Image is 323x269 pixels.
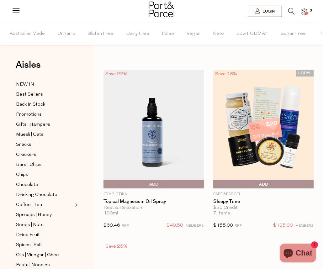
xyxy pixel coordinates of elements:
span: Back In Stock [16,101,45,108]
a: Coffee | Tea [16,201,73,209]
span: Chips [16,171,28,179]
span: Organic [57,23,75,45]
span: Gifts | Hampers [16,121,50,129]
img: Part&Parcel [149,2,174,17]
small: MEMBERS [295,224,314,228]
small: RRP [122,224,129,228]
span: Vegan [187,23,200,45]
a: Best Sellers [16,91,73,98]
span: Gluten Free [87,23,114,45]
span: Dried Fruit [16,231,40,239]
span: Australian Made [10,23,45,45]
span: Keto [213,23,224,45]
a: Chocolate [16,181,73,189]
a: Muesli | Oats [16,131,73,139]
a: Oils | Vinegar | Ghee [16,251,73,259]
span: Crackers [16,151,36,159]
a: Gifts | Hampers [16,121,73,129]
span: 7 Items [213,211,230,216]
span: Promotions [16,111,42,119]
span: Dairy Free [126,23,149,45]
a: Topical Magnesium Oil Spray [103,199,204,204]
img: Topical Magnesium Oil Spray [103,70,204,188]
span: 100ml [103,211,118,216]
p: Cymbiotika [103,192,204,197]
a: Drinking Chocolate [16,191,73,199]
div: $20 Credit [213,205,314,211]
div: Save 25% [103,242,129,251]
small: RRP [235,224,242,228]
span: Snacks [16,141,31,149]
span: Drinking Chocolate [16,191,57,199]
span: Bars | Chips [16,161,42,169]
span: Oils | Vinegar | Ghee [16,251,59,259]
a: Seeds | Nuts [16,221,73,229]
span: Muesli | Oats [16,131,44,139]
a: Bars | Chips [16,161,73,169]
a: Promotions [16,111,73,119]
a: Sleepy Time [213,199,314,204]
a: Login [248,6,282,17]
button: Expand/Collapse Coffee | Tea [73,201,78,208]
button: Add To Parcel [213,180,314,188]
span: Low FODMAP [236,23,268,45]
span: LOCAL [296,70,314,76]
small: MEMBERS [186,224,204,228]
div: Save 13% [213,70,239,78]
span: Spices | Salt [16,241,42,249]
span: Chocolate [16,181,38,189]
span: NEW IN [16,81,34,88]
span: Sugar Free [281,23,306,45]
a: Back In Stock [16,101,73,108]
span: Best Sellers [16,91,43,98]
a: Pasta | Noodles [16,261,73,269]
a: Spreads | Honey [16,211,73,219]
span: $135.00 [273,222,293,230]
span: Seeds | Nuts [16,221,44,229]
div: Rest & Relaxation [103,205,204,211]
span: Pasta | Noodles [16,261,50,269]
button: Add To Parcel [103,180,204,188]
span: $155.00 [213,223,233,228]
span: $49.50 [167,222,183,230]
span: Aisles [16,58,41,72]
a: Crackers [16,151,73,159]
span: Login [261,9,275,14]
a: Dried Fruit [16,231,73,239]
p: Part&Parcel [213,192,314,197]
inbox-online-store-chat: Shopify online store chat [278,244,318,264]
a: NEW IN [16,81,73,88]
a: Snacks [16,141,73,149]
span: Coffee | Tea [16,201,42,209]
a: Chips [16,171,73,179]
span: Spreads | Honey [16,211,52,219]
span: 2 [308,8,314,14]
img: Sleepy Time [213,70,314,188]
a: Spices | Salt [16,241,73,249]
span: Paleo [162,23,174,45]
div: Save 22% [103,70,129,78]
span: $63.46 [103,223,120,228]
a: 2 [301,8,307,15]
a: Aisles [16,60,41,76]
